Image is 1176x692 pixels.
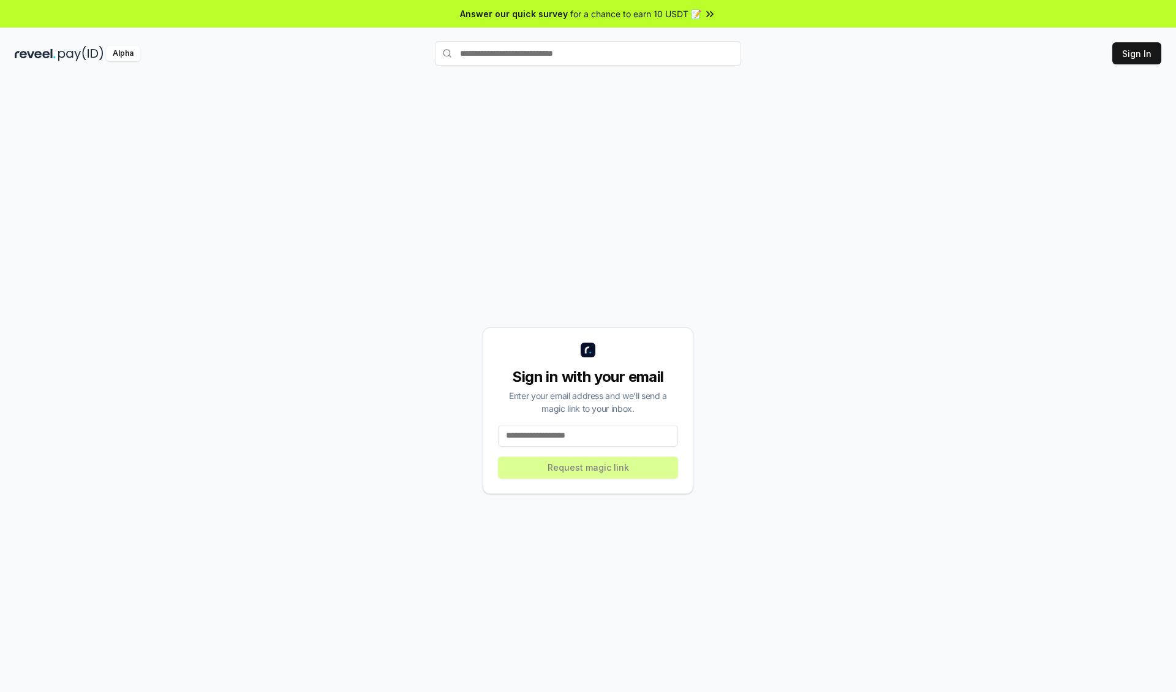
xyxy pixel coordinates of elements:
div: Sign in with your email [498,367,678,387]
img: logo_small [581,343,595,357]
span: Answer our quick survey [460,7,568,20]
div: Enter your email address and we’ll send a magic link to your inbox. [498,389,678,415]
div: Alpha [106,46,140,61]
span: for a chance to earn 10 USDT 📝 [570,7,701,20]
img: reveel_dark [15,46,56,61]
button: Sign In [1112,42,1161,64]
img: pay_id [58,46,104,61]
